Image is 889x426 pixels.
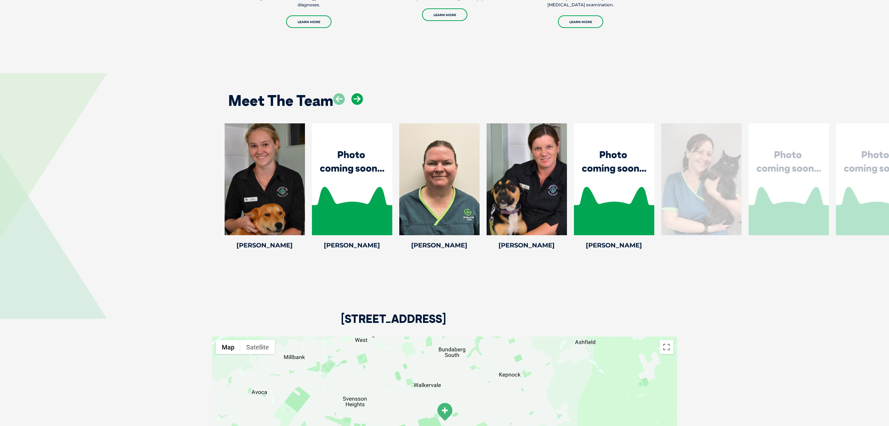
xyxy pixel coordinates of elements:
[341,313,446,337] h2: [STREET_ADDRESS]
[574,242,654,248] h4: [PERSON_NAME]
[312,242,392,248] h4: [PERSON_NAME]
[228,93,333,108] h2: Meet The Team
[216,340,240,354] button: Show street map
[225,242,305,248] h4: [PERSON_NAME]
[660,340,673,354] button: Toggle fullscreen view
[240,340,275,354] button: Show satellite imagery
[875,32,882,39] button: Search
[399,242,480,248] h4: [PERSON_NAME]
[487,242,567,248] h4: [PERSON_NAME]
[422,8,467,21] a: Learn More
[558,15,603,28] a: Learn More
[286,15,331,28] a: Learn More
